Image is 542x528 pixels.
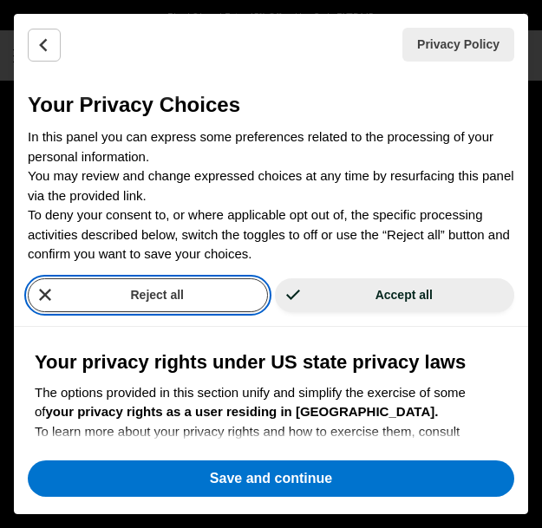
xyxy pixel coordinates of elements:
[28,89,514,121] h2: Your Privacy Choices
[28,278,268,312] button: Reject all
[46,404,439,419] b: your privacy rights as a user residing in [GEOGRAPHIC_DATA].
[35,383,507,461] p: The options provided in this section unify and simplify the exercise of some of To learn more abo...
[28,29,61,62] button: Back
[402,28,514,62] button: Privacy Policy
[35,348,507,376] h3: Your privacy rights under US state privacy laws
[417,36,500,54] span: Privacy Policy
[275,278,515,312] button: Accept all
[28,460,514,497] button: Save and continue
[28,127,514,264] p: In this panel you can express some preferences related to the processing of your personal informa...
